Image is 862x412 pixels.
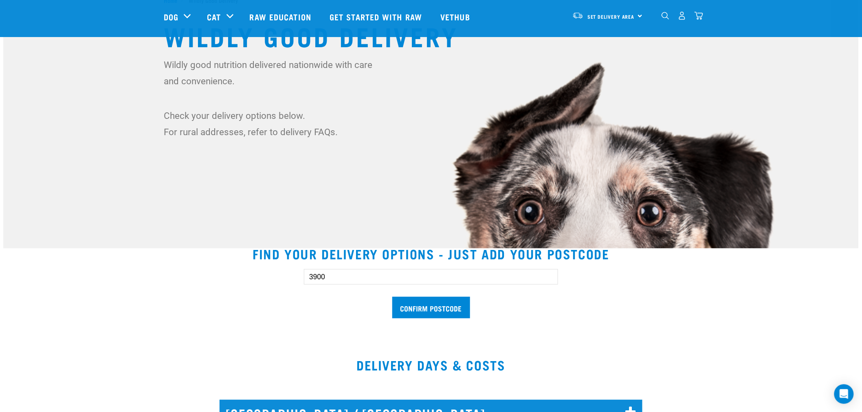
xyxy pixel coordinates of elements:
[321,0,432,33] a: Get started with Raw
[432,0,480,33] a: Vethub
[587,15,635,18] span: Set Delivery Area
[164,107,378,140] p: Check your delivery options below. For rural addresses, refer to delivery FAQs.
[242,0,321,33] a: Raw Education
[662,12,669,20] img: home-icon-1@2x.png
[834,384,854,404] div: Open Intercom Messenger
[392,297,470,318] input: Confirm postcode
[678,11,686,20] img: user.png
[207,11,221,23] a: Cat
[13,246,849,261] h2: Find your delivery options - just add your postcode
[572,12,583,19] img: van-moving.png
[164,57,378,89] p: Wildly good nutrition delivered nationwide with care and convenience.
[3,357,859,372] h2: DELIVERY DAYS & COSTS
[304,269,558,285] input: Enter your postcode here...
[695,11,703,20] img: home-icon@2x.png
[164,11,178,23] a: Dog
